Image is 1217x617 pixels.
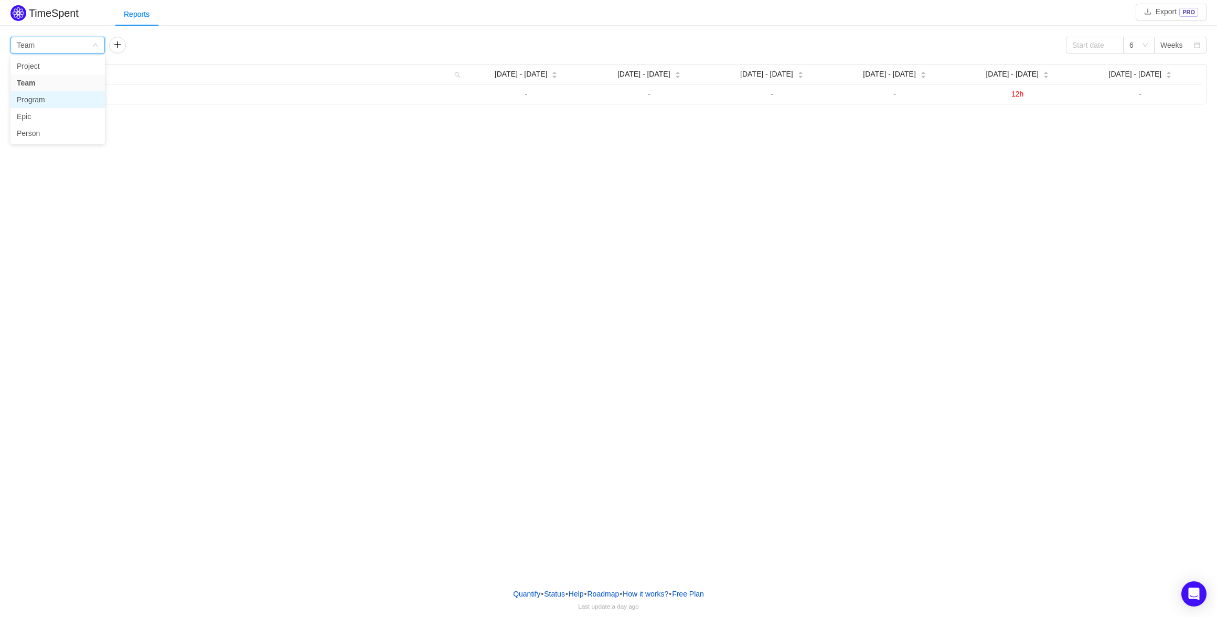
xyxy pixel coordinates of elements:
i: icon: caret-down [920,74,926,77]
li: Team [10,75,105,91]
span: [DATE] - [DATE] [617,69,670,80]
i: icon: search [450,65,465,84]
div: Weeks [1160,37,1183,53]
i: icon: calendar [1194,42,1200,49]
button: How it works? [622,586,669,602]
span: a day ago [612,603,638,610]
a: Help [568,586,584,602]
div: Open Intercom Messenger [1181,581,1207,607]
span: 12h [1011,90,1023,98]
span: - [648,90,650,98]
span: • [584,590,587,598]
span: • [541,590,543,598]
li: Epic [10,108,105,125]
i: icon: caret-down [1043,74,1049,77]
span: • [565,590,568,598]
i: icon: caret-up [797,70,803,73]
li: Program [10,91,105,108]
i: icon: caret-down [797,74,803,77]
li: Person [10,125,105,142]
input: Start date [1066,37,1124,54]
span: - [1139,90,1142,98]
span: • [669,590,671,598]
span: [DATE] - [DATE] [1109,69,1162,80]
div: Sort [551,70,558,77]
span: - [525,90,528,98]
div: Sort [675,70,681,77]
i: icon: down [1142,42,1148,49]
div: Sort [920,70,926,77]
span: [DATE] - [DATE] [863,69,916,80]
i: icon: caret-up [920,70,926,73]
span: Last update: [578,603,638,610]
button: Free Plan [671,586,704,602]
span: [DATE] - [DATE] [495,69,548,80]
i: icon: caret-up [1166,70,1172,73]
span: • [620,590,622,598]
span: - [893,90,896,98]
h2: TimeSpent [29,7,79,19]
i: icon: caret-up [1043,70,1049,73]
button: icon: plus [109,37,126,54]
i: icon: caret-down [675,74,680,77]
i: icon: caret-up [552,70,558,73]
a: Quantify [513,586,541,602]
span: [DATE] - [DATE] [986,69,1039,80]
a: Status [543,586,565,602]
button: icon: downloadExportPRO [1136,4,1207,20]
span: - [771,90,773,98]
div: Reports [115,3,158,26]
li: Project [10,58,105,75]
div: Sort [1043,70,1049,77]
div: Sort [797,70,804,77]
img: Quantify logo [10,5,26,21]
div: Sort [1166,70,1172,77]
i: icon: caret-down [552,74,558,77]
div: Team [17,37,35,53]
i: icon: caret-up [675,70,680,73]
div: 6 [1129,37,1134,53]
span: [DATE] - [DATE] [740,69,793,80]
td: Developers [35,84,465,104]
a: Roadmap [587,586,620,602]
i: icon: caret-down [1166,74,1172,77]
i: icon: down [92,42,99,49]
